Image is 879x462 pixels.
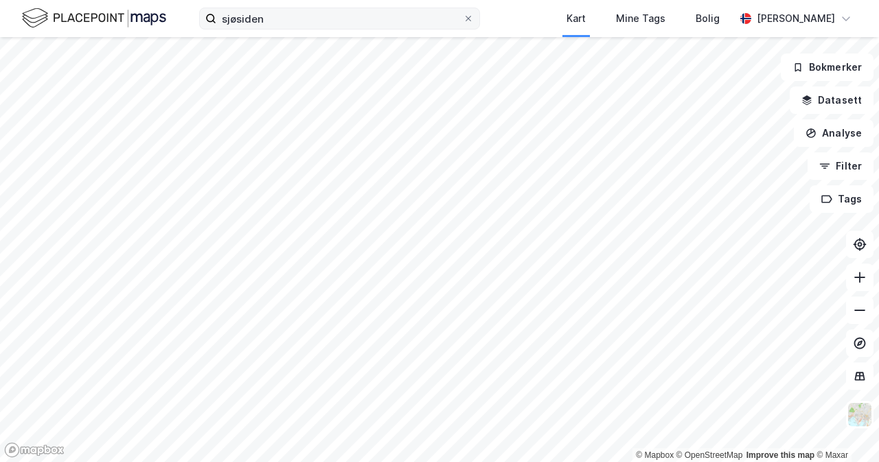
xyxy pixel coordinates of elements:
img: logo.f888ab2527a4732fd821a326f86c7f29.svg [22,6,166,30]
a: Improve this map [746,450,814,460]
button: Filter [808,152,874,180]
button: Bokmerker [781,54,874,81]
iframe: Chat Widget [810,396,879,462]
div: Mine Tags [616,10,665,27]
button: Analyse [794,119,874,147]
input: Søk på adresse, matrikkel, gårdeiere, leietakere eller personer [216,8,463,29]
a: Mapbox [636,450,674,460]
a: OpenStreetMap [676,450,743,460]
div: Bolig [696,10,720,27]
div: [PERSON_NAME] [757,10,835,27]
div: Kart [567,10,586,27]
a: Mapbox homepage [4,442,65,458]
button: Datasett [790,86,874,114]
button: Tags [810,185,874,213]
